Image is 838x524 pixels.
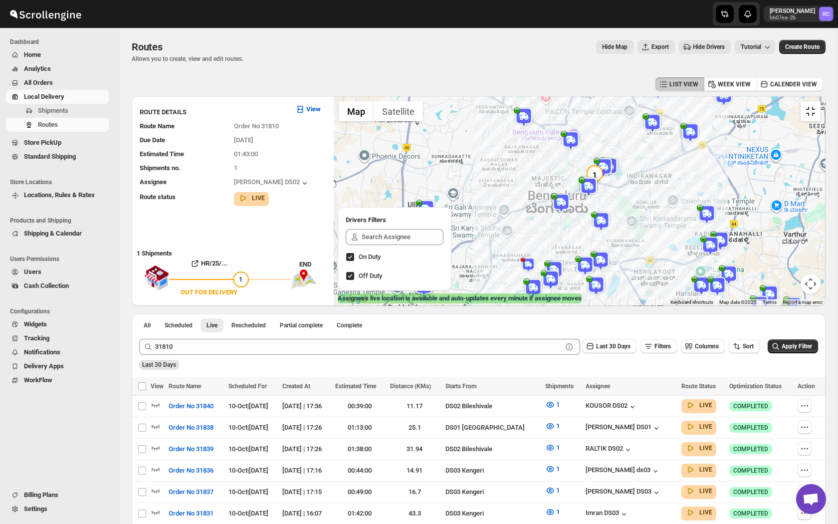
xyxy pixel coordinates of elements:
[24,348,60,356] span: Notifications
[445,401,539,411] div: DS02 Bileshivale
[801,274,821,294] button: Map camera controls
[142,361,176,368] span: Last 30 Days
[445,466,539,476] div: DS03 Kengeri
[140,178,167,186] span: Assignee
[24,505,47,513] span: Settings
[699,423,712,430] b: LIVE
[24,230,82,237] span: Shipping & Calendar
[586,466,660,476] div: [PERSON_NAME] ds03
[151,383,164,390] span: View
[685,508,712,518] button: LIVE
[169,423,213,433] span: Order No 31838
[282,487,330,497] div: [DATE] | 17:15
[359,272,382,279] span: Off Duty
[586,509,629,519] button: Imran DS03
[556,444,560,451] span: 1
[138,318,157,332] button: All routes
[163,484,219,500] button: Order No 31837
[163,398,219,414] button: Order No 31840
[228,402,268,410] span: 10-Oct | [DATE]
[10,38,113,46] span: Dashboard
[699,402,712,409] b: LIVE
[144,259,169,297] img: shop.svg
[6,502,109,516] button: Settings
[539,418,566,434] button: 1
[699,466,712,473] b: LIVE
[282,423,330,433] div: [DATE] | 17:26
[335,444,384,454] div: 01:38:00
[282,444,330,454] div: [DATE] | 17:26
[6,359,109,373] button: Delivery Apps
[445,444,539,454] div: DS02 Bileshivale
[282,509,330,519] div: [DATE] | 16:07
[556,465,560,473] span: 1
[390,509,439,519] div: 43.3
[729,339,760,353] button: Sort
[359,253,381,261] span: On Duty
[741,43,761,50] span: Tutorial
[445,383,476,390] span: Starts From
[602,43,628,51] span: Hide Map
[24,191,95,199] span: Locations, Rules & Rates
[24,282,69,289] span: Cash Collection
[238,193,265,203] button: LIVE
[819,7,833,21] span: Rahul Chopra
[654,343,671,350] span: Filters
[539,440,566,456] button: 1
[10,255,113,263] span: Users Permissions
[539,504,566,520] button: 1
[6,76,109,90] button: All Orders
[228,445,268,453] span: 10-Oct | [DATE]
[685,486,712,496] button: LIVE
[445,423,539,433] div: DS01 [GEOGRAPHIC_DATA]
[586,383,610,390] span: Assignee
[306,105,321,113] b: View
[6,265,109,279] button: Users
[699,509,712,516] b: LIVE
[586,445,633,455] button: RALTIK DS02
[445,509,539,519] div: DS03 Kengeri
[733,424,768,432] span: COMPLETED
[299,260,329,269] div: END
[768,339,818,353] button: Apply Filter
[24,51,41,58] span: Home
[228,424,268,431] span: 10-Oct | [DATE]
[685,422,712,432] button: LIVE
[6,62,109,76] button: Analytics
[718,80,751,88] span: WEEK VIEW
[336,293,369,306] img: Google
[140,150,184,158] span: Estimated Time
[556,487,560,494] span: 1
[163,420,219,436] button: Order No 31838
[234,164,237,172] span: 1
[24,362,64,370] span: Delivery Apps
[695,343,719,350] span: Columns
[586,402,637,412] button: KOUSOR DS02
[6,48,109,62] button: Home
[140,122,175,130] span: Route Name
[140,193,176,201] span: Route status
[770,7,815,15] p: [PERSON_NAME]
[231,321,266,329] span: Rescheduled
[586,423,661,433] button: [PERSON_NAME] DS01
[10,178,113,186] span: Store Locations
[362,229,443,245] input: Search Assignee
[228,488,268,496] span: 10-Oct | [DATE]
[282,466,330,476] div: [DATE] | 17:16
[24,93,64,100] span: Local Delivery
[291,269,316,288] img: trip_end.png
[338,293,582,303] label: Assignee's live location is available and auto-updates every minute if assignee moves
[798,383,815,390] span: Action
[234,178,310,188] button: [PERSON_NAME] DS02
[699,445,712,452] b: LIVE
[335,466,384,476] div: 00:44:00
[585,165,605,185] div: 1
[24,376,52,384] span: WorkFlow
[346,215,443,225] h2: Drivers Filters
[24,79,53,86] span: All Orders
[763,299,777,305] a: Terms (opens in new tab)
[782,343,812,350] span: Apply Filter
